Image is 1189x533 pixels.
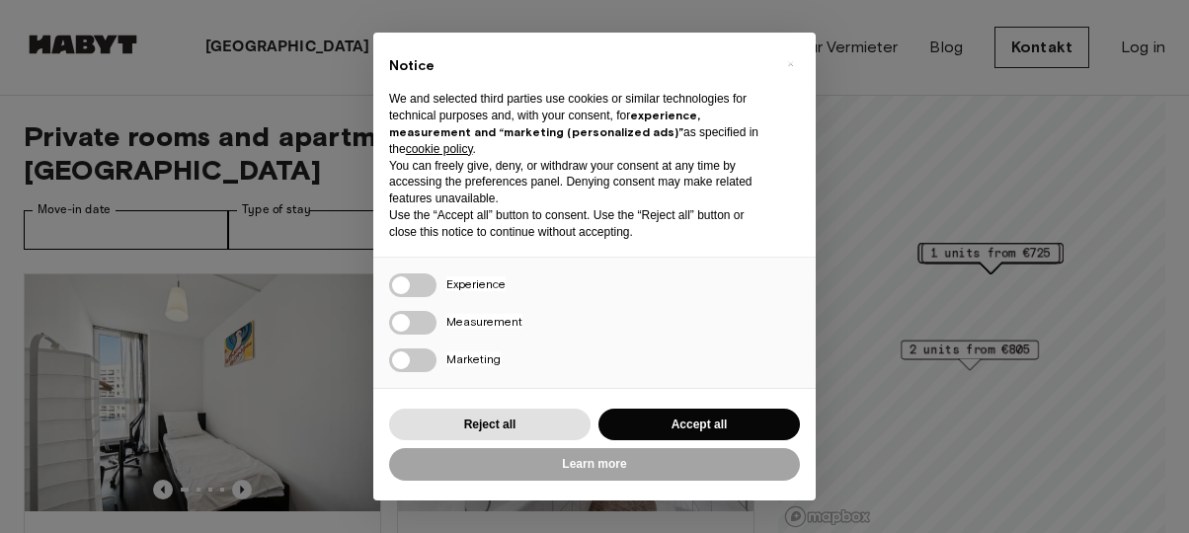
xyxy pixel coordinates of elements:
button: Learn more [389,448,800,481]
p: We and selected third parties use cookies or similar technologies for technical purposes and, wit... [389,91,768,157]
button: Reject all [389,409,591,441]
span: Measurement [446,314,522,329]
span: Marketing [446,351,501,366]
strong: experience, measurement and “marketing (personalized ads)” [389,108,700,139]
button: Accept all [598,409,800,441]
a: cookie policy [406,142,473,156]
span: Experience [446,276,506,291]
p: Use the “Accept all” button to consent. Use the “Reject all” button or close this notice to conti... [389,207,768,241]
button: Close this notice [774,48,806,80]
h2: Notice [389,56,768,76]
span: × [787,52,794,76]
p: You can freely give, deny, or withdraw your consent at any time by accessing the preferences pane... [389,158,768,207]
